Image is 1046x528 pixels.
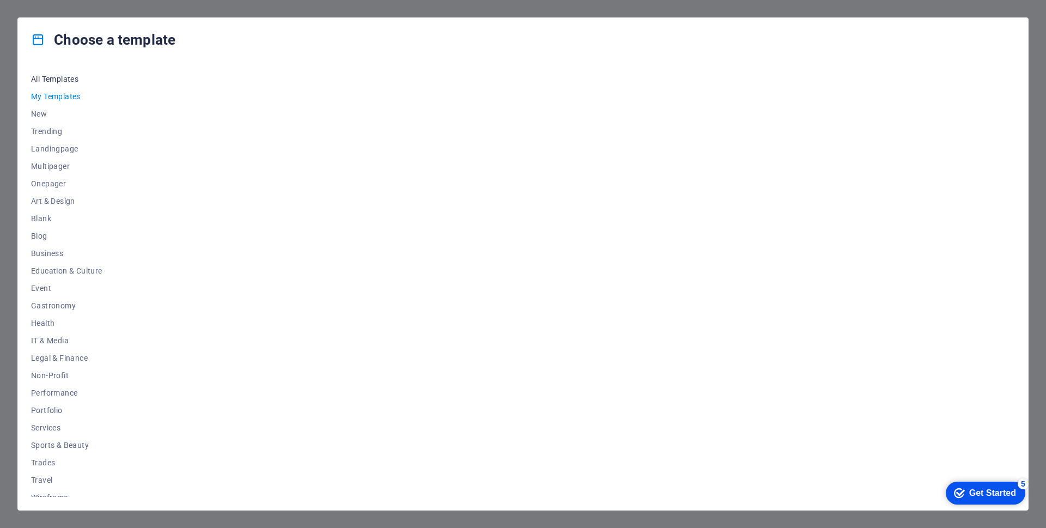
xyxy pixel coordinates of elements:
[31,297,102,314] button: Gastronomy
[31,210,102,227] button: Blank
[31,127,102,136] span: Trending
[31,197,102,205] span: Art & Design
[31,301,102,310] span: Gastronomy
[31,489,102,506] button: Wireframe
[31,493,102,502] span: Wireframe
[31,105,102,123] button: New
[31,402,102,419] button: Portfolio
[31,436,102,454] button: Sports & Beauty
[31,441,102,450] span: Sports & Beauty
[31,179,102,188] span: Onepager
[31,232,102,240] span: Blog
[31,458,102,467] span: Trades
[31,88,102,105] button: My Templates
[31,92,102,101] span: My Templates
[8,5,88,28] div: Get Started 5 items remaining, 0% complete
[31,406,102,415] span: Portfolio
[31,266,102,275] span: Education & Culture
[31,31,175,48] h4: Choose a template
[31,332,102,349] button: IT & Media
[31,70,102,88] button: All Templates
[31,419,102,436] button: Services
[31,192,102,210] button: Art & Design
[31,384,102,402] button: Performance
[31,354,102,362] span: Legal & Finance
[31,314,102,332] button: Health
[31,75,102,83] span: All Templates
[31,423,102,432] span: Services
[31,454,102,471] button: Trades
[31,262,102,280] button: Education & Culture
[31,227,102,245] button: Blog
[31,214,102,223] span: Blank
[31,123,102,140] button: Trending
[31,110,102,118] span: New
[31,471,102,489] button: Travel
[31,162,102,171] span: Multipager
[31,144,102,153] span: Landingpage
[31,249,102,258] span: Business
[31,175,102,192] button: Onepager
[32,12,78,22] div: Get Started
[31,476,102,484] span: Travel
[31,336,102,345] span: IT & Media
[31,280,102,297] button: Event
[80,2,91,13] div: 5
[31,245,102,262] button: Business
[31,349,102,367] button: Legal & Finance
[31,319,102,327] span: Health
[31,371,102,380] span: Non-Profit
[31,367,102,384] button: Non-Profit
[31,389,102,397] span: Performance
[31,140,102,157] button: Landingpage
[31,157,102,175] button: Multipager
[31,284,102,293] span: Event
